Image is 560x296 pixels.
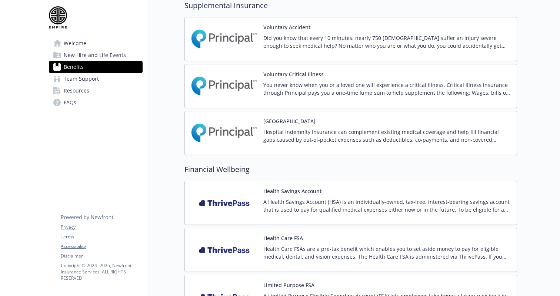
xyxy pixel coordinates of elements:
[191,23,257,55] img: Principal Financial Group Inc carrier logo
[263,23,310,31] button: Voluntary Accident
[263,198,511,213] p: A Health Savings Account (HSA) is an individually-owned, tax-free, interest-bearing savings accou...
[263,281,314,289] button: Limited Purpose FSA
[263,234,303,242] button: Health Care FSA
[191,117,257,149] img: Principal Financial Group Inc carrier logo
[61,224,142,231] a: Privacy
[61,233,142,240] a: Terms
[49,49,143,61] a: New Hire and Life Events
[263,128,511,144] p: Hospital Indemnity Insurance can complement existing medical coverage and help fill financial gap...
[184,164,517,175] h2: Financial Wellbeing
[49,73,143,85] a: Team Support
[64,73,99,85] span: Team Support
[64,61,84,73] span: Benefits
[49,37,143,49] a: Welcome
[263,187,321,195] button: Health Savings Account
[49,97,143,108] a: FAQs
[263,117,316,125] button: [GEOGRAPHIC_DATA]
[263,70,324,78] button: Voluntary Critical Illness
[263,34,511,50] p: Did you know that every 10 minutes, nearly 750 [DEMOGRAPHIC_DATA] suffer an injury severe enough ...
[191,187,257,219] img: Thrive Pass carrier logo
[49,85,143,97] a: Resources
[61,262,142,281] p: Copyright © 2024 - 2025 , Newfront Insurance Services, ALL RIGHTS RESERVED
[263,245,511,260] p: Health Care FSAs are a pre-tax benefit which enables you to set aside money to pay for eligible m...
[61,253,142,259] a: Disclaimer
[61,243,142,250] a: Accessibility
[64,85,89,97] span: Resources
[64,97,76,108] span: FAQs
[64,49,126,61] span: New Hire and Life Events
[191,234,257,266] img: Thrive Pass carrier logo
[64,37,86,49] span: Welcome
[191,70,257,102] img: Principal Financial Group Inc carrier logo
[49,61,143,73] a: Benefits
[263,81,511,97] p: You never know when you or a loved one will experience a critical illness. Critical illness insur...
